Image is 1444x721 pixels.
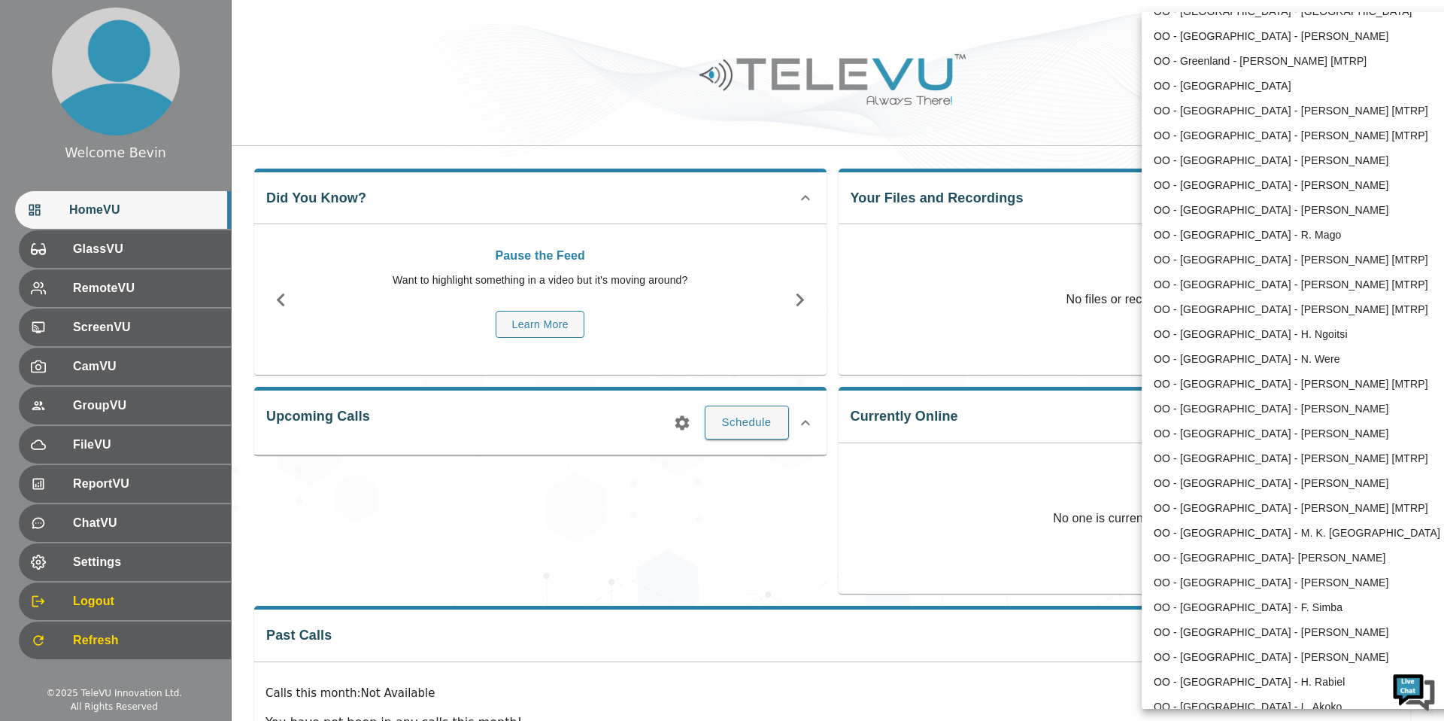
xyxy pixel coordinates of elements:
div: Minimize live chat window [247,8,283,44]
textarea: Type your message and hit 'Enter' [8,411,287,464]
img: Chat Widget [1391,668,1436,713]
div: Chat with us now [78,79,253,99]
img: d_736959983_company_1615157101543_736959983 [26,70,63,108]
span: We're online! [87,190,208,342]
